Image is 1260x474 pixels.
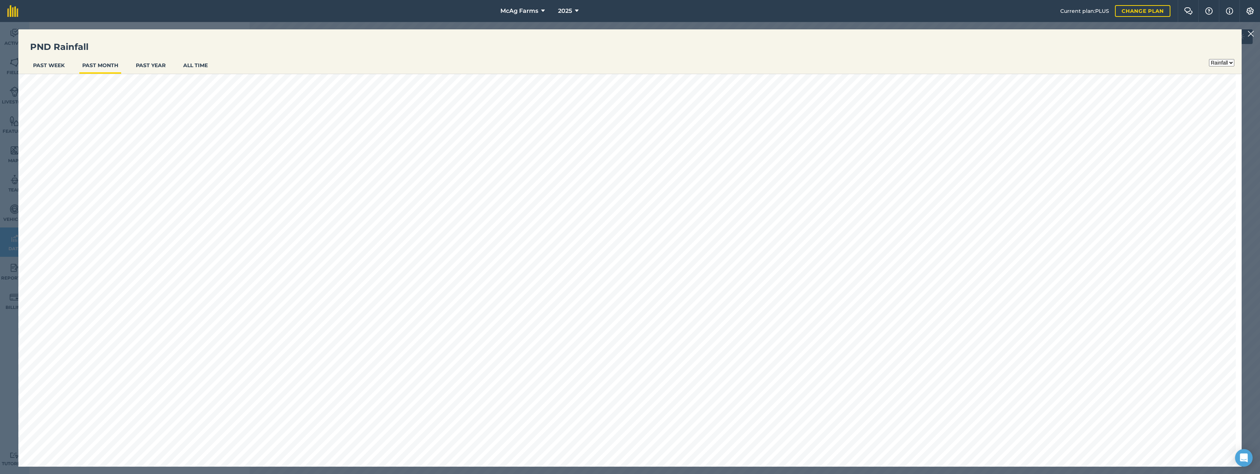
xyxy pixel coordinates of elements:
[1226,7,1233,15] img: svg+xml;base64,PHN2ZyB4bWxucz0iaHR0cDovL3d3dy53My5vcmcvMjAwMC9zdmciIHdpZHRoPSIxNyIgaGVpZ2h0PSIxNy...
[1115,5,1170,17] a: Change plan
[30,58,68,72] button: PAST WEEK
[1235,449,1253,467] div: Open Intercom Messenger
[1205,7,1213,15] img: A question mark icon
[1060,7,1109,15] span: Current plan : PLUS
[133,58,169,72] button: PAST YEAR
[500,7,538,15] span: McAg Farms
[1246,7,1254,15] img: A cog icon
[79,58,121,72] button: PAST MONTH
[180,58,211,72] button: ALL TIME
[558,7,572,15] span: 2025
[18,41,1242,53] h3: PND Rainfall
[7,5,18,17] img: fieldmargin Logo
[1248,29,1254,38] img: svg+xml;base64,PHN2ZyB4bWxucz0iaHR0cDovL3d3dy53My5vcmcvMjAwMC9zdmciIHdpZHRoPSIyMiIgaGVpZ2h0PSIzMC...
[1184,7,1193,15] img: Two speech bubbles overlapping with the left bubble in the forefront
